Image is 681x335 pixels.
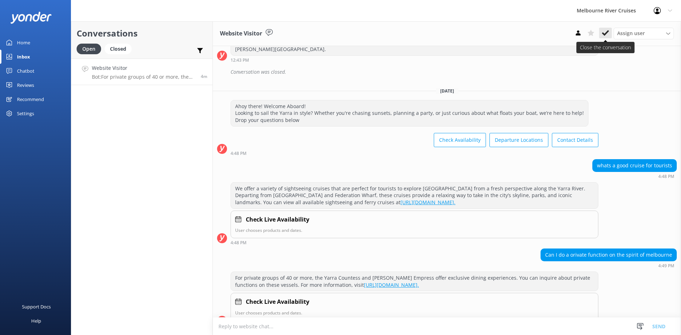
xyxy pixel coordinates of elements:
[77,45,105,52] a: Open
[17,106,34,121] div: Settings
[541,249,676,261] div: Can I do a orivate function on the spirit of melbourne
[217,66,677,78] div: 2025-07-29T03:04:47.182
[17,64,34,78] div: Chatbot
[246,297,309,307] h4: Check Live Availability
[17,92,44,106] div: Recommend
[400,199,455,206] a: [URL][DOMAIN_NAME].
[17,35,30,50] div: Home
[489,133,548,147] button: Departure Locations
[231,66,677,78] div: Conversation was closed.
[614,28,674,39] div: Assign User
[105,44,132,54] div: Closed
[658,264,674,268] strong: 4:49 PM
[201,73,207,79] span: 04:49pm 18-Aug-2025 (UTC +10:00) Australia/Sydney
[552,133,598,147] button: Contact Details
[593,160,676,172] div: whats a good cruise for tourists
[436,88,458,94] span: [DATE]
[22,300,51,314] div: Support Docs
[31,314,41,328] div: Help
[17,50,30,64] div: Inbox
[17,78,34,92] div: Reviews
[105,45,135,52] a: Closed
[231,100,588,126] div: Ahoy there! Welcome Aboard! Looking to sail the Yarra in style? Whether you're chasing sunsets, p...
[220,29,262,38] h3: Website Visitor
[77,44,101,54] div: Open
[617,29,645,37] span: Assign user
[231,151,247,156] strong: 4:48 PM
[592,174,677,179] div: 04:48pm 18-Aug-2025 (UTC +10:00) Australia/Sydney
[231,37,598,55] div: The boat reaches [PERSON_NAME][GEOGRAPHIC_DATA], but there is no stop there. Participants of the ...
[231,58,249,62] strong: 12:43 PM
[235,227,594,234] p: User chooses products and dates.
[231,57,598,62] div: 12:43pm 29-Jul-2025 (UTC +10:00) Australia/Sydney
[231,151,598,156] div: 04:48pm 18-Aug-2025 (UTC +10:00) Australia/Sydney
[231,240,598,245] div: 04:48pm 18-Aug-2025 (UTC +10:00) Australia/Sydney
[434,133,486,147] button: Check Availability
[658,174,674,179] strong: 4:48 PM
[246,215,309,224] h4: Check Live Availability
[541,263,677,268] div: 04:49pm 18-Aug-2025 (UTC +10:00) Australia/Sydney
[92,64,195,72] h4: Website Visitor
[231,183,598,208] div: We offer a variety of sightseeing cruises that are perfect for tourists to explore [GEOGRAPHIC_DA...
[71,58,212,85] a: Website VisitorBot:For private groups of 40 or more, the Yarra Countess and [PERSON_NAME] Empress...
[231,272,598,291] div: For private groups of 40 or more, the Yarra Countess and [PERSON_NAME] Empress offer exclusive di...
[235,309,594,316] p: User chooses products and dates.
[77,27,207,40] h2: Conversations
[364,281,419,288] a: [URL][DOMAIN_NAME].
[231,241,247,245] strong: 4:48 PM
[92,74,195,80] p: Bot: For private groups of 40 or more, the Yarra Countess and [PERSON_NAME] Empress offer exclusi...
[11,12,51,23] img: yonder-white-logo.png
